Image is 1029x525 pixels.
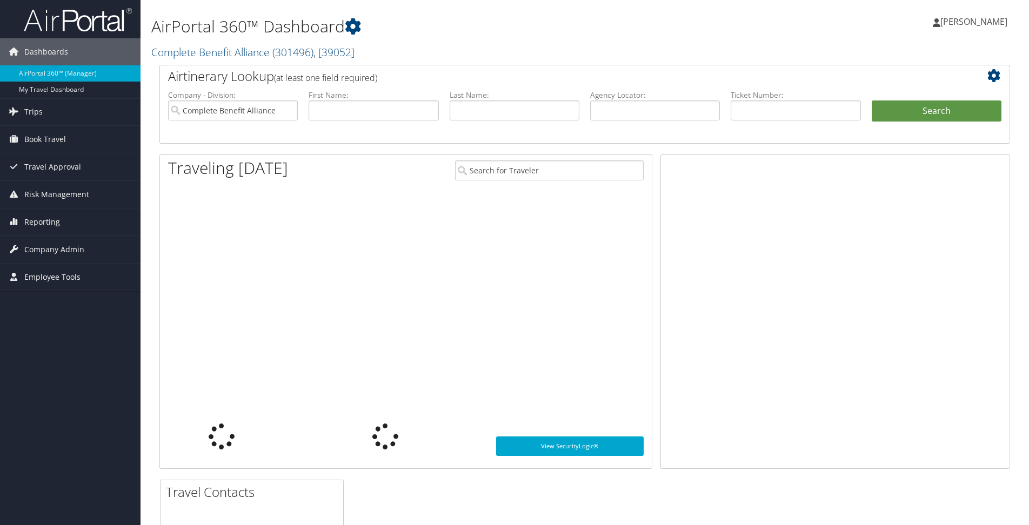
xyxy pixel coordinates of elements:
[731,90,860,100] label: Ticket Number:
[151,45,355,59] a: Complete Benefit Alliance
[24,264,81,291] span: Employee Tools
[272,45,313,59] span: ( 301496 )
[24,38,68,65] span: Dashboards
[24,181,89,208] span: Risk Management
[872,100,1001,122] button: Search
[166,483,343,501] h2: Travel Contacts
[151,15,729,38] h1: AirPortal 360™ Dashboard
[24,7,132,32] img: airportal-logo.png
[450,90,579,100] label: Last Name:
[309,90,438,100] label: First Name:
[455,160,644,180] input: Search for Traveler
[24,236,84,263] span: Company Admin
[496,436,644,456] a: View SecurityLogic®
[933,5,1018,38] a: [PERSON_NAME]
[590,90,720,100] label: Agency Locator:
[24,153,81,180] span: Travel Approval
[940,16,1007,28] span: [PERSON_NAME]
[313,45,355,59] span: , [ 39052 ]
[168,90,298,100] label: Company - Division:
[24,126,66,153] span: Book Travel
[274,72,377,84] span: (at least one field required)
[168,157,288,179] h1: Traveling [DATE]
[24,98,43,125] span: Trips
[168,67,931,85] h2: Airtinerary Lookup
[24,208,60,235] span: Reporting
